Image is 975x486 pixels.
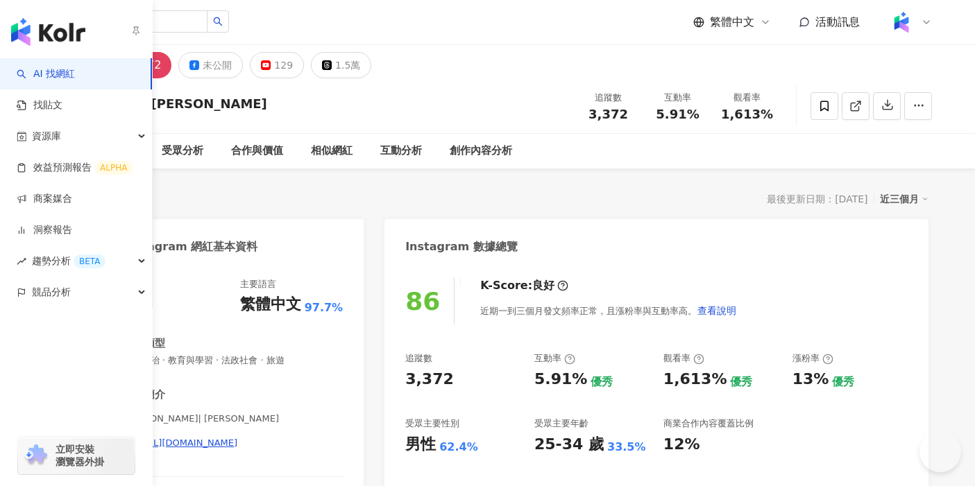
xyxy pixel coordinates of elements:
div: 5.91% [534,369,587,390]
button: 1.5萬 [311,52,371,78]
a: 洞察報告 [17,223,72,237]
span: 1,613% [721,107,773,121]
div: 創作內容分析 [450,143,512,159]
div: 受眾分析 [162,143,203,159]
span: 活動訊息 [815,15,860,28]
a: 找貼文 [17,98,62,112]
div: 觀看率 [721,91,774,105]
span: 競品分析 [32,277,71,308]
div: 繁體中文 [240,294,301,315]
div: 未公開 [203,55,232,75]
a: 效益預測報告ALPHA [17,161,133,175]
a: 商案媒合 [17,192,72,206]
div: 1,613% [663,369,727,390]
div: BETA [74,254,105,268]
div: 網紅類型 [124,336,165,351]
div: 追蹤數 [405,352,432,365]
div: 優秀 [591,374,613,390]
img: chrome extension [22,444,49,467]
div: 互動率 [534,352,575,365]
div: [PERSON_NAME] [151,95,267,112]
span: 3,372 [588,107,628,121]
div: 近期一到三個月發文頻率正常，且漲粉率與互動率高。 [480,297,737,324]
div: 漲粉率 [792,352,833,365]
a: chrome extension立即安裝 瀏覽器外掛 [18,437,135,474]
button: 129 [250,52,304,78]
div: 12% [663,434,700,455]
div: Instagram 數據總覽 [405,239,518,254]
span: 趨勢分析 [32,245,105,277]
div: 受眾主要年齡 [534,417,588,430]
div: 觀看率 [663,352,704,365]
div: 33.5% [607,440,646,455]
div: 男性 [405,434,436,455]
span: 97.7% [305,300,344,315]
div: 追蹤數 [582,91,635,105]
button: 查看說明 [697,297,737,324]
div: K-Score : [480,278,568,293]
button: 未公開 [178,52,243,78]
div: 互動率 [652,91,704,105]
span: 查看說明 [697,305,736,316]
img: Kolr%20app%20icon%20%281%29.png [888,9,915,35]
div: 良好 [532,278,554,293]
div: 主要語言 [240,278,276,290]
div: 相似網紅 [311,143,353,159]
a: [URL][DOMAIN_NAME] [124,437,344,449]
div: 社群簡介 [124,388,165,402]
span: rise [17,257,26,266]
span: 繁體中文 [710,15,754,30]
div: 1.5萬 [335,55,360,75]
div: 86 [405,287,440,315]
div: 優秀 [730,374,752,390]
div: 13% [792,369,829,390]
div: 3,372 [405,369,454,390]
div: 近三個月 [880,190,929,208]
div: 優秀 [832,374,854,390]
span: search [213,17,223,26]
iframe: Help Scout Beacon - Open [919,431,961,472]
span: 資源庫 [32,121,61,152]
div: 最後更新日期：[DATE] [767,193,867,205]
div: 受眾主要性別 [405,417,459,430]
span: 5.91% [656,107,699,121]
div: 25-34 歲 [534,434,604,455]
span: [PERSON_NAME]| [PERSON_NAME] [124,413,344,425]
div: 商業合作內容覆蓋比例 [663,417,754,430]
div: 129 [274,55,293,75]
div: [URL][DOMAIN_NAME] [137,437,238,449]
a: searchAI 找網紅 [17,67,75,81]
div: 合作與價值 [231,143,283,159]
span: 台灣政治 · 教育與學習 · 法政社會 · 旅遊 [124,354,344,367]
div: Instagram 網紅基本資料 [124,239,258,254]
span: 立即安裝 瀏覽器外掛 [56,443,104,468]
div: 62.4% [439,440,478,455]
img: logo [11,18,85,46]
div: 互動分析 [380,143,422,159]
